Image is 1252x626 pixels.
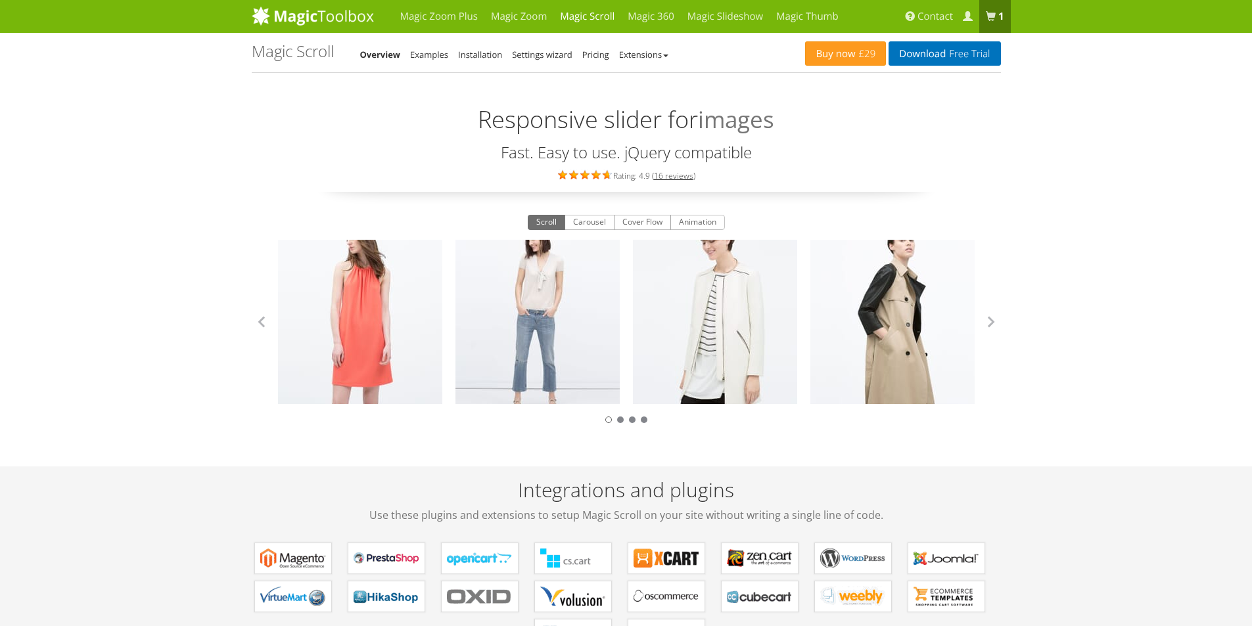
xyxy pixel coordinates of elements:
[260,587,326,606] b: Magic Scroll for VirtueMart
[260,548,326,568] b: Magic Scroll for Magento
[914,587,979,606] b: Magic Scroll for ecommerce Templates
[447,548,513,568] b: Magic Scroll for OpenCart
[252,479,1001,523] h2: Integrations and plugins
[628,543,705,574] a: Magic Scroll for X-Cart
[946,49,990,59] span: Free Trial
[727,548,793,568] b: Magic Scroll for Zen Cart
[441,581,519,612] a: Magic Scroll for OXID
[254,581,332,612] a: Magic Scroll for VirtueMart
[908,543,985,574] a: Magic Scroll for Joomla
[354,548,419,568] b: Magic Scroll for PrestaShop
[628,581,705,612] a: Magic Scroll for osCommerce
[447,587,513,606] b: Magic Scroll for OXID
[917,10,953,23] span: Contact
[252,507,1001,523] span: Use these plugins and extensions to setup Magic Scroll on your site without writing a single line...
[634,587,699,606] b: Magic Scroll for osCommerce
[805,41,886,66] a: Buy now£29
[252,89,1001,137] h2: Responsive slider for
[614,215,671,231] button: Cover Flow
[820,548,886,568] b: Magic Scroll for WordPress
[348,543,425,574] a: Magic Scroll for PrestaShop
[727,587,793,606] b: Magic Scroll for CubeCart
[512,49,572,60] a: Settings wizard
[254,543,332,574] a: Magic Scroll for Magento
[670,215,725,231] button: Animation
[820,587,886,606] b: Magic Scroll for Weebly
[889,41,1000,66] a: DownloadFree Trial
[654,170,693,181] a: 16 reviews
[252,43,334,60] h1: Magic Scroll
[856,49,876,59] span: £29
[634,548,699,568] b: Magic Scroll for X-Cart
[721,581,799,612] a: Magic Scroll for CubeCart
[814,581,892,612] a: Magic Scroll for Weebly
[360,49,401,60] a: Overview
[410,49,448,60] a: Examples
[354,587,419,606] b: Magic Scroll for HikaShop
[441,543,519,574] a: Magic Scroll for OpenCart
[721,543,799,574] a: Magic Scroll for Zen Cart
[540,548,606,568] b: Magic Scroll for CS-Cart
[998,10,1004,23] b: 1
[914,548,979,568] b: Magic Scroll for Joomla
[458,49,502,60] a: Installation
[534,543,612,574] a: Magic Scroll for CS-Cart
[698,102,774,137] span: images
[908,581,985,612] a: Magic Scroll for ecommerce Templates
[814,543,892,574] a: Magic Scroll for WordPress
[540,587,606,606] b: Magic Scroll for Volusion
[534,581,612,612] a: Magic Scroll for Volusion
[619,49,668,60] a: Extensions
[252,144,1001,161] h3: Fast. Easy to use. jQuery compatible
[252,6,374,26] img: MagicToolbox.com - Image tools for your website
[582,49,609,60] a: Pricing
[565,215,614,231] button: Carousel
[348,581,425,612] a: Magic Scroll for HikaShop
[252,168,1001,182] div: Rating: 4.9 ( )
[528,215,565,231] button: Scroll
